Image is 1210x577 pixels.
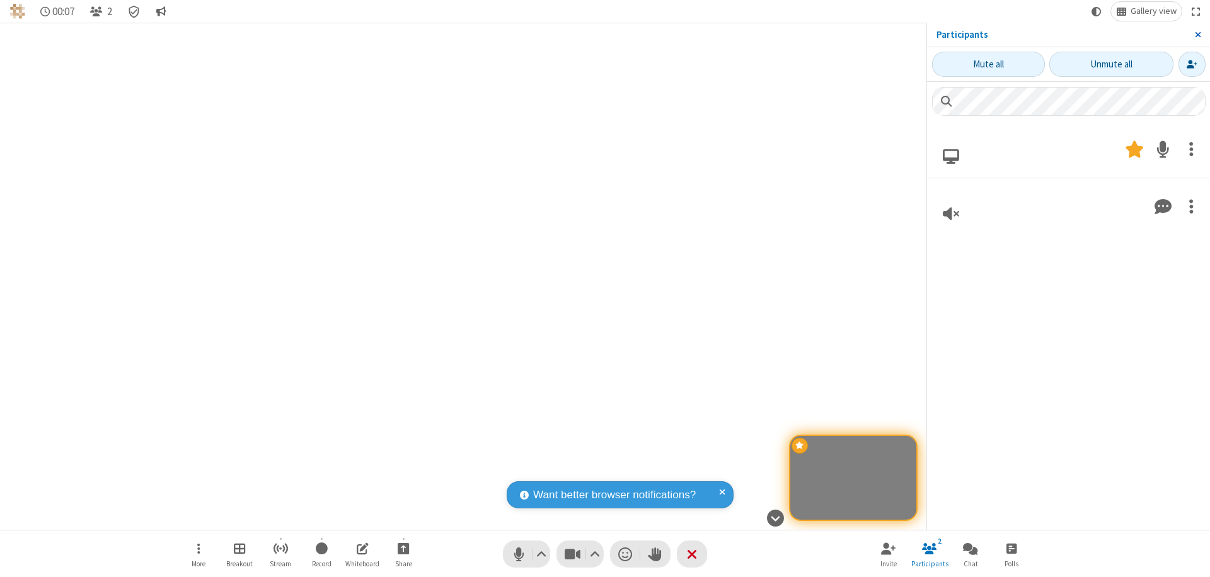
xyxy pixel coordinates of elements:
button: Close sidebar [1185,23,1210,47]
button: Close participant list [911,536,948,572]
button: Open chat [952,536,989,572]
button: Open shared whiteboard [343,536,381,572]
button: Stop video (⌘+Shift+V) [556,540,604,568]
button: Start recording [302,536,340,572]
span: Record [312,560,331,568]
button: Joined via web browser [942,142,960,171]
p: Participants [936,28,1185,42]
button: Raise hand [640,540,671,568]
span: Want better browser notifications? [533,487,696,503]
button: Change layout [1111,2,1182,21]
span: Share [395,560,412,568]
div: Timer [35,2,80,21]
button: Manage Breakout Rooms [221,536,258,572]
button: Open poll [993,536,1030,572]
span: More [192,560,205,568]
button: Start sharing [384,536,422,572]
span: Stream [270,560,291,568]
div: Meeting details Encryption enabled [122,2,146,21]
button: Close participant list [84,2,117,21]
span: 00:07 [52,6,74,18]
button: Open menu [180,536,217,572]
span: Whiteboard [345,560,379,568]
span: 2 [107,6,112,18]
button: Audio settings [533,540,550,568]
button: Start streaming [262,536,299,572]
button: Invite participants (⌘+Shift+I) [870,536,907,572]
span: Invite [880,560,897,568]
span: Breakout [226,560,253,568]
span: Participants [911,560,948,568]
span: Gallery view [1131,6,1177,16]
button: Send a reaction [610,540,640,568]
button: Invite [1178,52,1206,77]
button: Video setting [587,540,604,568]
button: Viewing only, no audio connected [942,200,960,228]
button: Using system theme [1086,2,1107,21]
button: Fullscreen [1187,2,1206,21]
button: Conversation [151,2,171,21]
button: Mute all [932,52,1045,77]
button: Hide [762,503,788,533]
div: 2 [935,535,945,547]
span: Polls [1005,560,1018,568]
img: QA Selenium DO NOT DELETE OR CHANGE [10,4,25,19]
button: Mute (⌘+Shift+A) [503,540,550,568]
span: Chat [964,560,978,568]
button: End or leave meeting [677,540,707,568]
button: Unmute all [1049,52,1173,77]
